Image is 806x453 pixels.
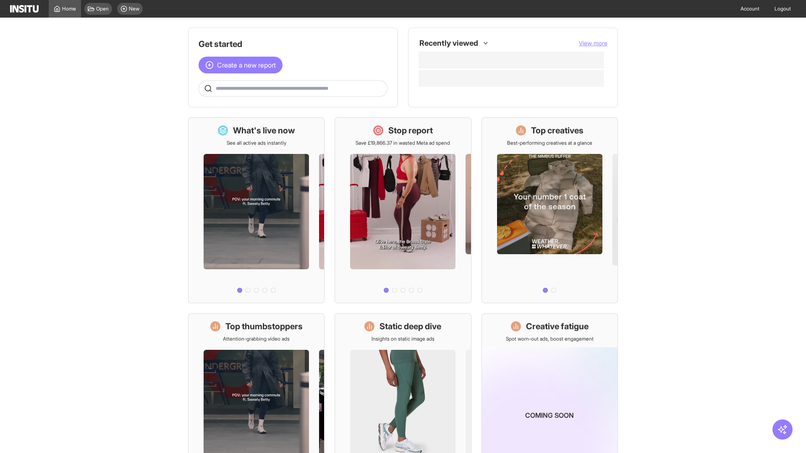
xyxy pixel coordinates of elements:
span: Open [96,5,109,12]
button: Create a new report [199,57,283,73]
a: Top creativesBest-performing creatives at a glance [482,117,618,303]
h1: Top thumbstoppers [225,320,303,332]
a: Stop reportSave £19,866.37 in wasted Meta ad spend [335,117,471,303]
span: Home [62,5,76,12]
span: New [129,5,139,12]
p: Best-performing creatives at a glance [507,140,592,146]
h1: Get started [199,38,387,50]
h1: Stop report [388,125,433,136]
p: See all active ads instantly [227,140,286,146]
h1: Top creatives [531,125,584,136]
button: View more [579,39,607,47]
h1: Static deep dive [379,320,441,332]
p: Attention-grabbing video ads [223,336,290,342]
img: Logo [10,5,39,13]
p: Save £19,866.37 in wasted Meta ad spend [356,140,450,146]
h1: What's live now [233,125,295,136]
span: Create a new report [217,60,276,70]
a: What's live nowSee all active ads instantly [188,117,324,303]
p: Insights on static image ads [372,336,434,342]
